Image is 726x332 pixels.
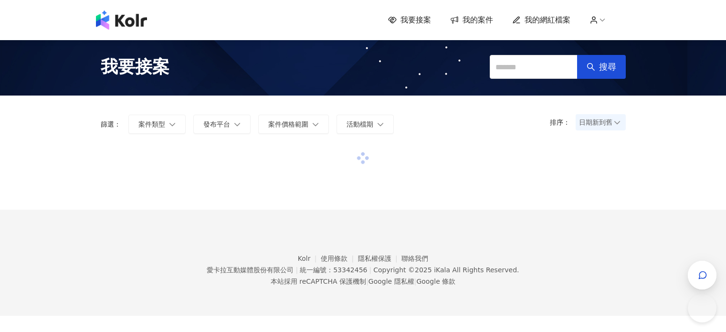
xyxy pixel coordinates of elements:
[207,266,294,274] div: 愛卡拉互動媒體股份有限公司
[577,55,626,79] button: 搜尋
[388,15,431,25] a: 我要接案
[321,255,358,262] a: 使用條款
[203,120,230,128] span: 發布平台
[101,120,121,128] p: 篩選：
[128,115,186,134] button: 案件類型
[193,115,251,134] button: 發布平台
[347,120,373,128] span: 活動檔期
[298,255,321,262] a: Kolr
[688,294,716,322] iframe: Help Scout Beacon - Open
[373,266,519,274] div: Copyright © 2025 All Rights Reserved.
[550,118,576,126] p: 排序：
[358,255,402,262] a: 隱私權保護
[587,63,595,71] span: search
[337,115,394,134] button: 活動檔期
[525,15,570,25] span: 我的網紅檔案
[414,278,417,285] span: |
[268,120,308,128] span: 案件價格範圍
[416,278,455,285] a: Google 條款
[271,276,455,287] span: 本站採用 reCAPTCHA 保護機制
[96,11,147,30] img: logo
[258,115,329,134] button: 案件價格範圍
[579,115,622,129] span: 日期新到舊
[300,266,367,274] div: 統一編號：53342456
[512,15,570,25] a: 我的網紅檔案
[366,278,368,285] span: |
[463,15,493,25] span: 我的案件
[369,266,371,274] span: |
[295,266,298,274] span: |
[368,278,414,285] a: Google 隱私權
[401,255,428,262] a: 聯絡我們
[400,15,431,25] span: 我要接案
[138,120,165,128] span: 案件類型
[434,266,450,274] a: iKala
[599,62,616,72] span: 搜尋
[450,15,493,25] a: 我的案件
[101,55,169,79] span: 我要接案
